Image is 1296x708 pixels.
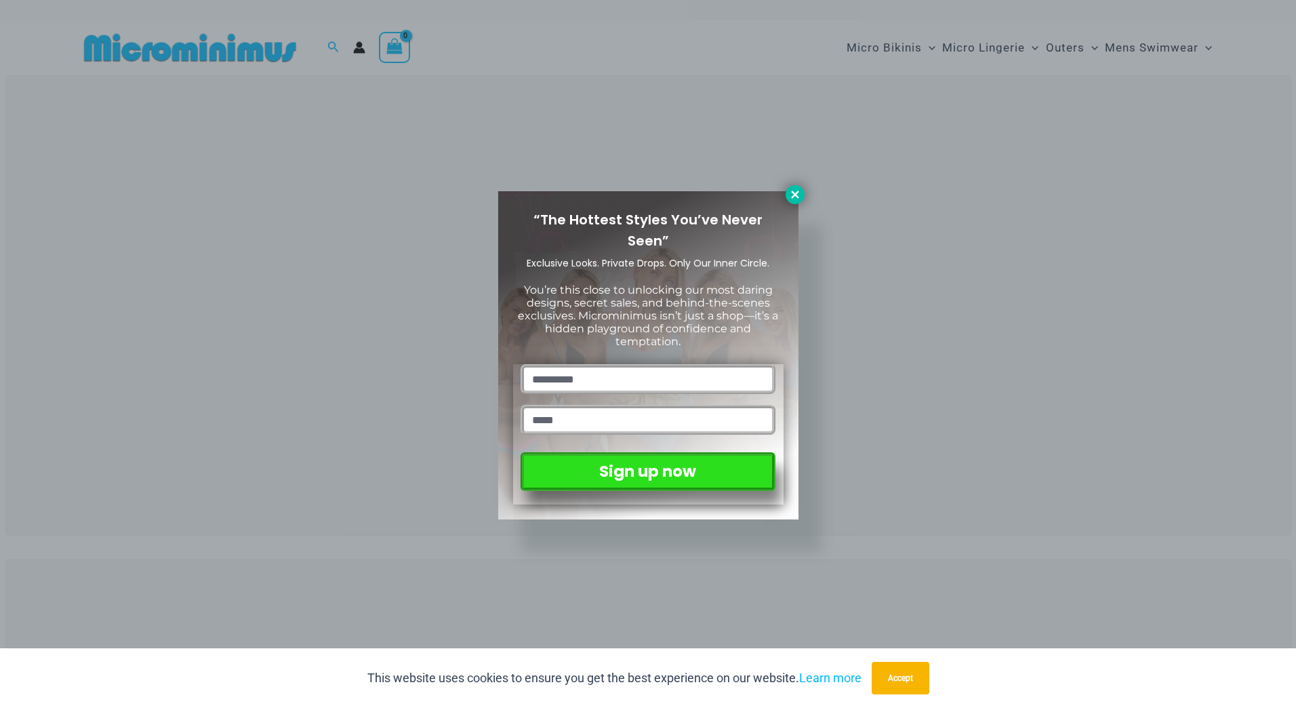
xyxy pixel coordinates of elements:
button: Close [786,185,805,204]
button: Accept [872,662,929,694]
a: Learn more [799,671,862,685]
span: You’re this close to unlocking our most daring designs, secret sales, and behind-the-scenes exclu... [518,283,778,349]
p: This website uses cookies to ensure you get the best experience on our website. [367,668,862,688]
span: Exclusive Looks. Private Drops. Only Our Inner Circle. [527,256,769,270]
span: “The Hottest Styles You’ve Never Seen” [533,210,763,250]
button: Sign up now [521,452,775,491]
